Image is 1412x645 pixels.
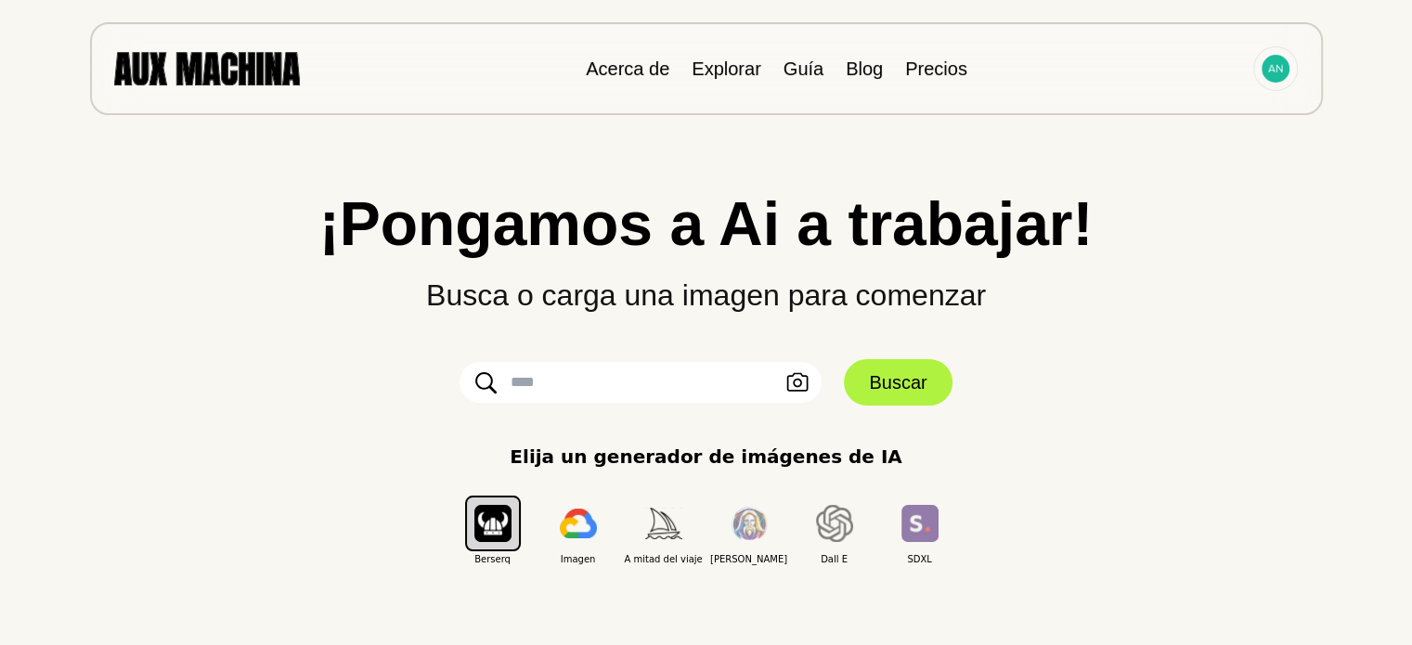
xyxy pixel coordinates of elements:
[784,58,823,79] a: Guía
[1262,55,1289,83] img: Avatar
[710,554,787,564] font: [PERSON_NAME]
[846,58,883,79] a: Blog
[869,372,926,393] font: Buscar
[510,445,901,468] font: Elija un generador de imágenes de IA
[816,505,853,542] img: Dall E
[114,52,300,84] img: AUX MACHINA
[561,554,596,564] font: Imagen
[624,554,702,564] font: A mitad del viaje
[731,507,768,541] img: Leonardo
[426,278,986,312] font: Busca o carga una imagen para comenzar
[905,58,967,79] a: Precios
[474,554,511,564] font: Berserq
[844,359,952,406] button: Buscar
[692,58,760,79] a: Explorar
[907,554,931,564] font: SDXL
[586,58,669,79] a: Acerca de
[319,189,1094,258] font: ¡Pongamos a Ai a trabajar!
[560,509,597,538] img: Imagen
[901,505,939,541] img: SDXL
[821,554,848,564] font: Dall E
[645,508,682,538] img: A mitad del viaje
[474,505,512,541] img: Berserq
